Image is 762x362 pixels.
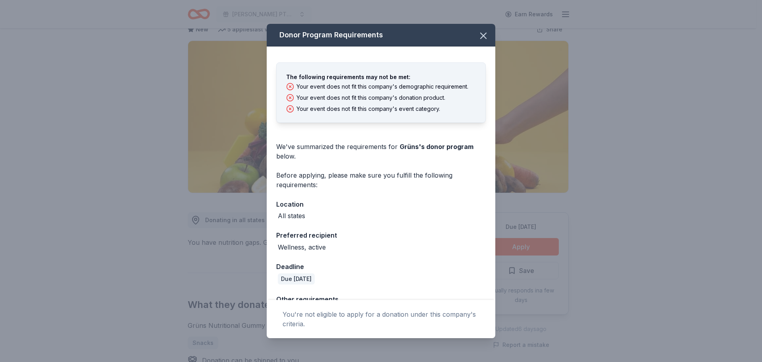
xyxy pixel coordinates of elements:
div: Preferred recipient [276,230,486,240]
div: Your event does not fit this company's demographic requirement. [296,83,468,90]
div: Wellness, active [278,242,326,252]
div: Your event does not fit this company's donation product. [296,94,445,101]
div: Your event does not fit this company's event category. [296,105,440,112]
span: Grüns 's donor program [400,143,473,151]
div: The following requirements may not be met: [286,72,476,82]
div: Donor Program Requirements [267,24,495,46]
div: Location [276,199,486,209]
div: Before applying, please make sure you fulfill the following requirements: [276,170,486,190]
div: You're not eligible to apply for a donation under this company's criteria. [283,310,479,329]
div: Other requirements [276,294,486,304]
div: Deadline [276,261,486,272]
div: We've summarized the requirements for below. [276,142,486,161]
div: All states [278,211,305,221]
div: Due [DATE] [278,273,315,285]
